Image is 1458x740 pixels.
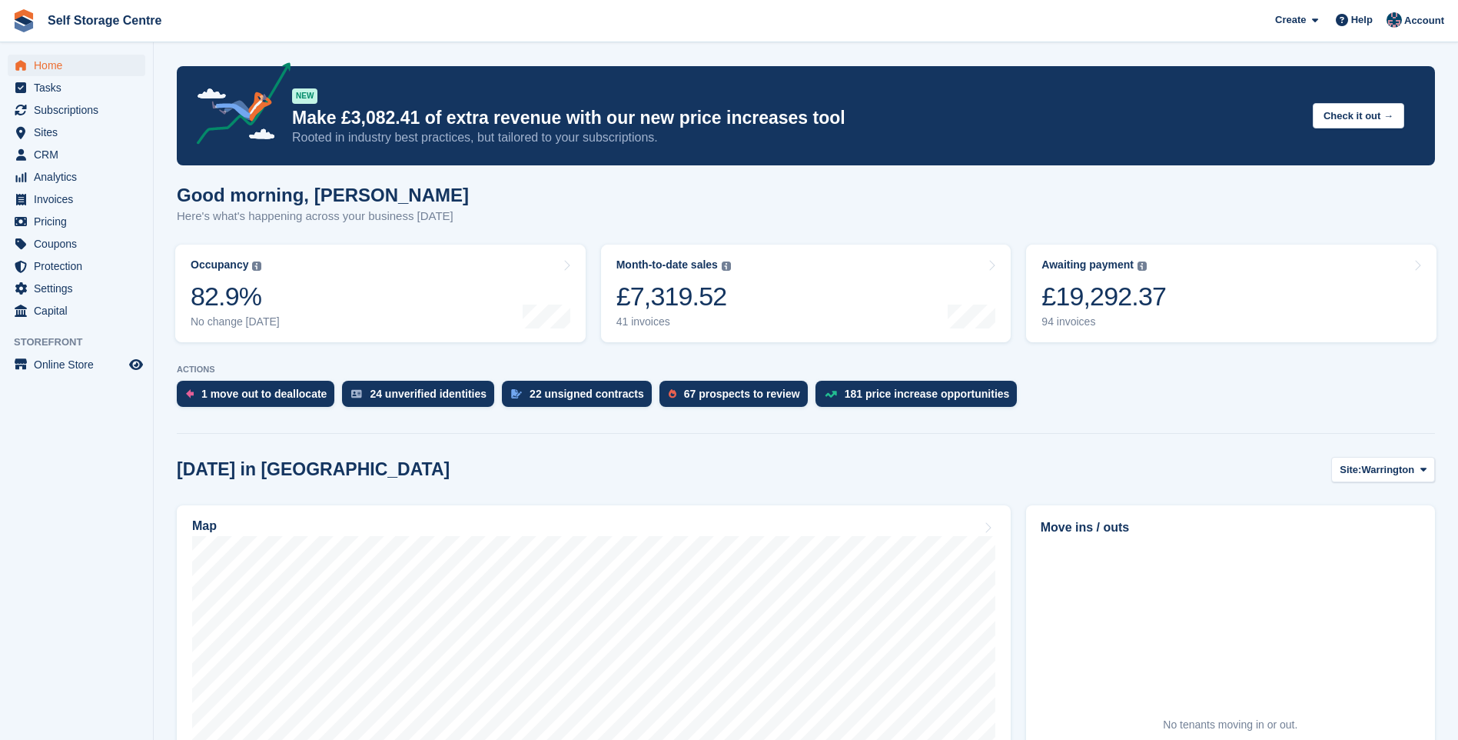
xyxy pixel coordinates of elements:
[34,144,126,165] span: CRM
[370,388,487,400] div: 24 unverified identities
[292,107,1300,129] p: Make £3,082.41 of extra revenue with our new price increases tool
[252,262,261,271] img: icon-info-grey-7440780725fd019a000dd9b08b2336e03edf1995a4989e88bcd33f0948082b44.svg
[191,281,280,312] div: 82.9%
[42,8,168,33] a: Self Storage Centre
[1041,315,1166,328] div: 94 invoices
[127,355,145,374] a: Preview store
[191,258,248,272] div: Occupancy
[815,381,1025,415] a: 181 price increase opportunities
[8,211,145,232] a: menu
[34,278,126,299] span: Settings
[8,255,145,277] a: menu
[669,389,676,398] img: prospect-51fa495bee0391a8d652442698ab0144808aea92771e9ea1ae160a38d050c398.svg
[601,245,1011,342] a: Month-to-date sales £7,319.52 41 invoices
[1041,518,1420,537] h2: Move ins / outs
[8,233,145,255] a: menu
[1404,13,1444,28] span: Account
[530,388,644,400] div: 22 unsigned contracts
[1275,12,1306,28] span: Create
[1331,457,1435,482] button: Site: Warrington
[184,62,291,150] img: price-adjustments-announcement-icon-8257ccfd72463d97f412b2fc003d46551f7dbcb40ab6d574587a9cd5c0d94...
[684,388,800,400] div: 67 prospects to review
[8,99,145,121] a: menu
[1163,717,1297,733] div: No tenants moving in or out.
[177,459,450,480] h2: [DATE] in [GEOGRAPHIC_DATA]
[1041,258,1134,272] div: Awaiting payment
[34,122,126,143] span: Sites
[502,381,659,415] a: 22 unsigned contracts
[34,166,126,188] span: Analytics
[177,208,469,225] p: Here's what's happening across your business [DATE]
[14,335,153,350] span: Storefront
[177,365,1435,375] p: ACTIONS
[186,389,194,398] img: move_outs_to_deallocate_icon-f764333ba52eb49d3ac5e1228854f67142a1ed5810a6f6cc68b1a99e826820c5.svg
[8,122,145,143] a: menu
[8,278,145,299] a: menu
[34,233,126,255] span: Coupons
[34,354,126,375] span: Online Store
[34,55,126,76] span: Home
[351,389,362,398] img: verify_identity-adf6edd0f0f0b5bbfe63781bf79b02c33cf7c696d77639b501bdc392416b5a36.svg
[616,258,718,272] div: Month-to-date sales
[1351,12,1373,28] span: Help
[34,188,126,210] span: Invoices
[616,315,731,328] div: 41 invoices
[1138,262,1147,271] img: icon-info-grey-7440780725fd019a000dd9b08b2336e03edf1995a4989e88bcd33f0948082b44.svg
[511,389,522,398] img: contract_signature_icon-13c848040528278c33f63329250d36e43548de30e8caae1d1a13099fd9432cc5.svg
[825,391,837,398] img: price_increase_opportunities-93ffe204e8149a01c8c9dc8f82e8f89637d9d84a8eef4429ea346261dce0b2c0.svg
[1026,245,1436,342] a: Awaiting payment £19,292.37 94 invoices
[177,185,469,205] h1: Good morning, [PERSON_NAME]
[177,381,342,415] a: 1 move out to deallocate
[12,9,35,32] img: stora-icon-8386f47178a22dfd0bd8f6a31ec36ba5ce8667c1dd55bd0f319d3a0aa187defe.svg
[34,77,126,98] span: Tasks
[1313,103,1404,128] button: Check it out →
[1041,281,1166,312] div: £19,292.37
[34,99,126,121] span: Subscriptions
[1340,462,1361,478] span: Site:
[342,381,502,415] a: 24 unverified identities
[8,166,145,188] a: menu
[8,354,145,375] a: menu
[8,300,145,322] a: menu
[722,262,731,271] img: icon-info-grey-7440780725fd019a000dd9b08b2336e03edf1995a4989e88bcd33f0948082b44.svg
[292,129,1300,146] p: Rooted in industry best practices, but tailored to your subscriptions.
[659,381,815,415] a: 67 prospects to review
[1387,12,1402,28] img: Clair Cole
[191,315,280,328] div: No change [DATE]
[34,255,126,277] span: Protection
[292,88,317,104] div: NEW
[8,77,145,98] a: menu
[616,281,731,312] div: £7,319.52
[8,55,145,76] a: menu
[845,388,1010,400] div: 181 price increase opportunities
[34,300,126,322] span: Capital
[1361,462,1414,478] span: Warrington
[175,245,586,342] a: Occupancy 82.9% No change [DATE]
[192,519,217,533] h2: Map
[201,388,327,400] div: 1 move out to deallocate
[8,188,145,210] a: menu
[34,211,126,232] span: Pricing
[8,144,145,165] a: menu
